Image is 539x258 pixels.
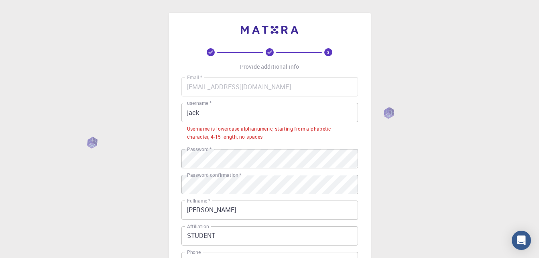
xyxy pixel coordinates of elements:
[187,249,201,256] label: Phone
[187,74,202,81] label: Email
[187,100,212,106] label: username
[240,63,299,71] p: Provide additional info
[187,125,352,141] div: Username is lowercase alphanumeric, starting from alphabetic character, 4-15 length, no spaces
[187,197,210,204] label: Fullname
[187,172,241,178] label: Password confirmation
[327,49,330,55] text: 3
[187,223,209,230] label: Affiliation
[512,231,531,250] div: Open Intercom Messenger
[187,146,212,153] label: Password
